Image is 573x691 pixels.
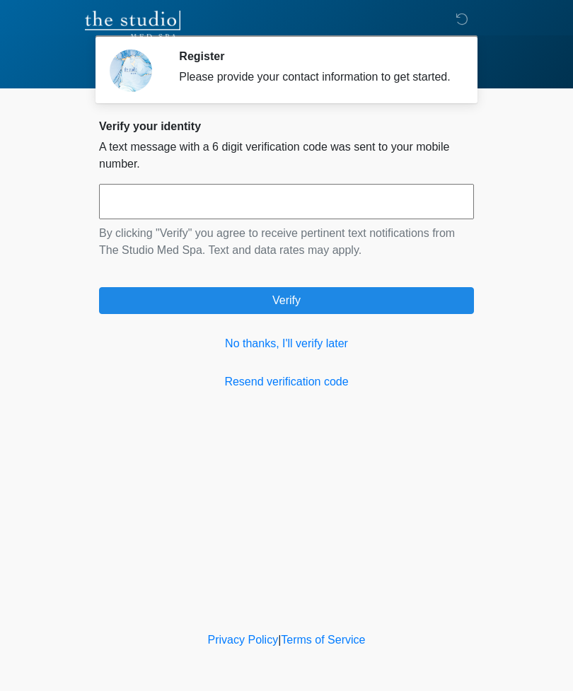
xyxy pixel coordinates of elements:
[85,11,180,39] img: The Studio Med Spa Logo
[278,634,281,646] a: |
[99,120,474,133] h2: Verify your identity
[99,373,474,390] a: Resend verification code
[208,634,279,646] a: Privacy Policy
[99,139,474,173] p: A text message with a 6 digit verification code was sent to your mobile number.
[281,634,365,646] a: Terms of Service
[179,69,453,86] div: Please provide your contact information to get started.
[179,50,453,63] h2: Register
[99,287,474,314] button: Verify
[99,335,474,352] a: No thanks, I'll verify later
[110,50,152,92] img: Agent Avatar
[99,225,474,259] p: By clicking "Verify" you agree to receive pertinent text notifications from The Studio Med Spa. T...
